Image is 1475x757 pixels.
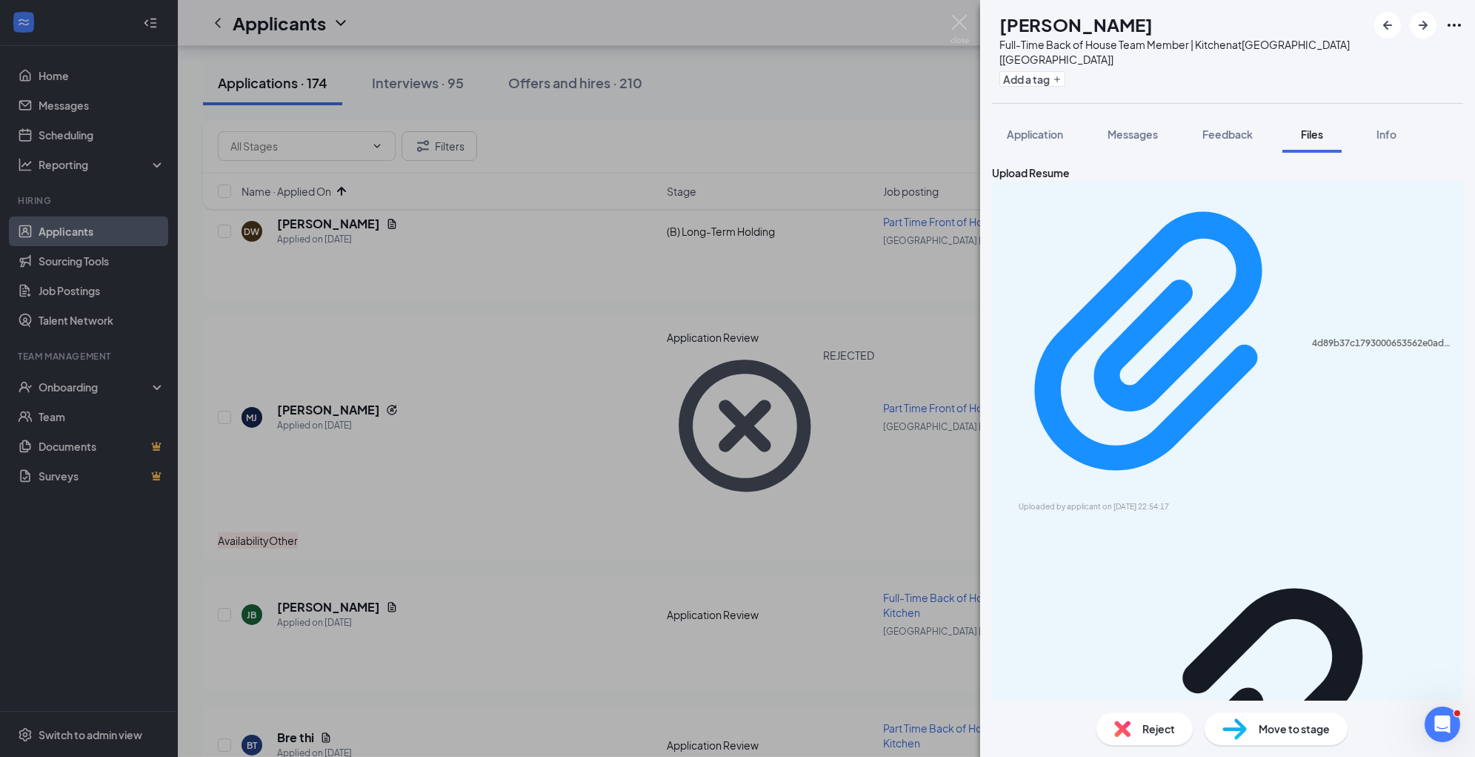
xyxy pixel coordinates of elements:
[992,165,1463,181] div: Upload Resume
[1142,721,1175,737] span: Reject
[1376,128,1396,141] span: Info
[1425,707,1460,742] iframe: Intercom live chat
[1053,75,1062,84] svg: Plus
[1414,16,1432,34] svg: ArrowRight
[1019,501,1241,513] div: Uploaded by applicant on [DATE] 22:54:17
[999,71,1065,87] button: PlusAdd a tag
[1410,12,1436,39] button: ArrowRight
[999,37,1367,67] div: Full-Time Back of House Team Member | Kitchen at [GEOGRAPHIC_DATA] [[GEOGRAPHIC_DATA]]
[1312,337,1454,349] div: 4d89b37c1793000653562e0ad37a90f0.pdf
[1445,16,1463,34] svg: Ellipses
[1379,16,1396,34] svg: ArrowLeftNew
[1001,188,1454,513] a: Paperclip4d89b37c1793000653562e0ad37a90f0.pdfUploaded by applicant on [DATE] 22:54:17
[1007,128,1063,141] span: Application
[1301,128,1323,141] span: Files
[1001,188,1312,499] svg: Paperclip
[1202,128,1253,141] span: Feedback
[999,12,1153,37] h1: [PERSON_NAME]
[1108,128,1158,141] span: Messages
[1259,721,1330,737] span: Move to stage
[1374,12,1401,39] button: ArrowLeftNew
